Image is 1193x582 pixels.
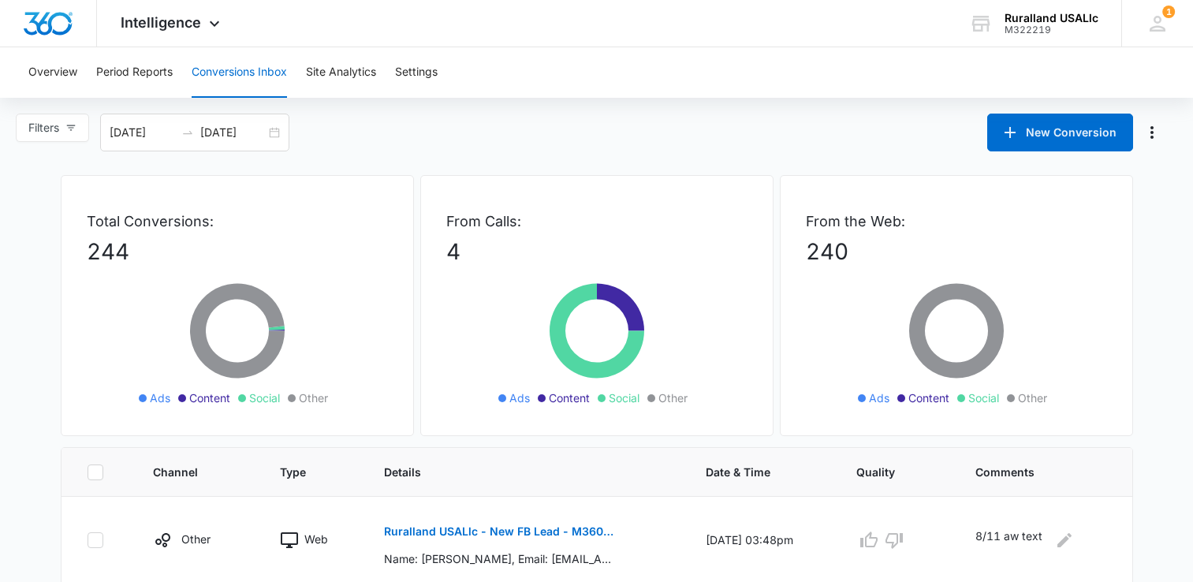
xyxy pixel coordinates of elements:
[806,211,1107,232] p: From the Web:
[1052,528,1077,553] button: Edit Comments
[1005,24,1098,35] div: account id
[304,531,328,547] p: Web
[96,47,173,98] button: Period Reports
[306,47,376,98] button: Site Analytics
[181,126,194,139] span: swap-right
[1162,6,1175,18] div: notifications count
[384,526,613,537] p: Ruralland USALlc - New FB Lead - M360 Notification
[1005,12,1098,24] div: account name
[446,235,747,268] p: 4
[384,550,613,567] p: Name: [PERSON_NAME], Email: [EMAIL_ADDRESS][DOMAIN_NAME], Phone: [PHONE_NUMBER] Which [US_STATE] ...
[16,114,89,142] button: Filters
[395,47,438,98] button: Settings
[549,390,590,406] span: Content
[509,390,530,406] span: Ads
[975,528,1042,553] p: 8/11 aw text
[658,390,688,406] span: Other
[806,235,1107,268] p: 240
[384,513,613,550] button: Ruralland USALlc - New FB Lead - M360 Notification
[609,390,639,406] span: Social
[87,235,388,268] p: 244
[1139,120,1165,145] button: Manage Numbers
[1162,6,1175,18] span: 1
[975,464,1083,480] span: Comments
[110,124,175,141] input: Start date
[200,124,266,141] input: End date
[28,119,59,136] span: Filters
[87,211,388,232] p: Total Conversions:
[908,390,949,406] span: Content
[181,531,211,547] p: Other
[384,464,644,480] span: Details
[987,114,1133,151] button: New Conversion
[249,390,280,406] span: Social
[189,390,230,406] span: Content
[280,464,323,480] span: Type
[869,390,889,406] span: Ads
[706,464,796,480] span: Date & Time
[299,390,328,406] span: Other
[150,390,170,406] span: Ads
[192,47,287,98] button: Conversions Inbox
[446,211,747,232] p: From Calls:
[856,464,915,480] span: Quality
[121,14,201,31] span: Intelligence
[153,464,219,480] span: Channel
[28,47,77,98] button: Overview
[1018,390,1047,406] span: Other
[968,390,999,406] span: Social
[181,126,194,139] span: to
